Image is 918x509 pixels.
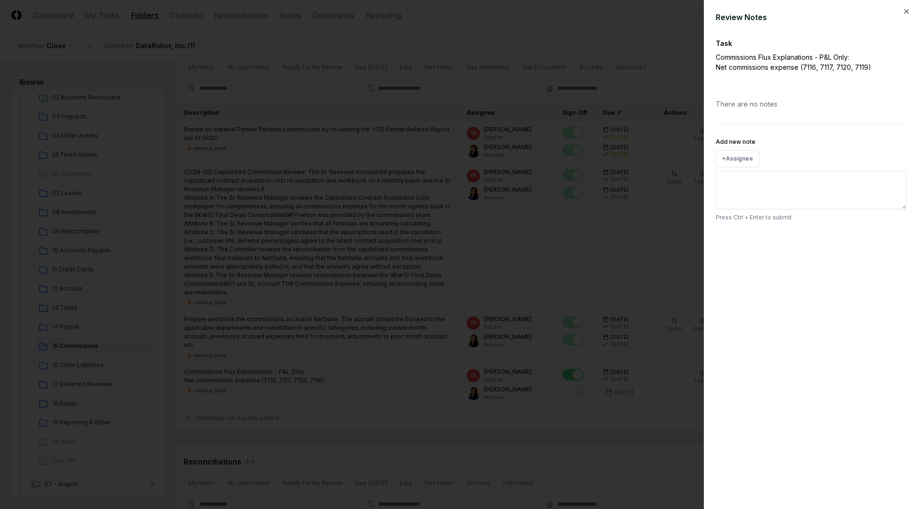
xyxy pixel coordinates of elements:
p: Press Ctrl + Enter to submit [716,213,907,222]
p: Commissions Flux Explanations - P&L Only: Net commissions expense (7116, 7117, 7120, 7119) [716,52,874,72]
div: Review Notes [716,11,907,23]
div: Task [716,38,907,48]
label: Add new note [716,138,755,145]
div: There are no notes [716,91,907,117]
button: +Assignee [716,150,759,167]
